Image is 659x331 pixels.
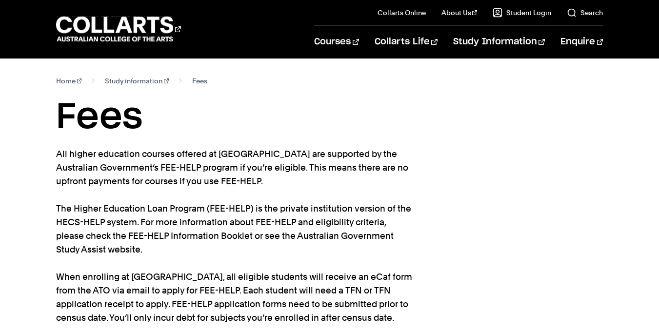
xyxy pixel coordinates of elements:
[56,147,412,325] p: All higher education courses offered at [GEOGRAPHIC_DATA] are supported by the Australian Governm...
[56,15,181,43] div: Go to homepage
[192,74,207,88] span: Fees
[56,74,82,88] a: Home
[105,74,169,88] a: Study information
[493,8,551,18] a: Student Login
[453,26,545,58] a: Study Information
[567,8,603,18] a: Search
[441,8,478,18] a: About Us
[378,8,426,18] a: Collarts Online
[560,26,603,58] a: Enquire
[314,26,359,58] a: Courses
[56,96,603,139] h1: Fees
[375,26,438,58] a: Collarts Life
